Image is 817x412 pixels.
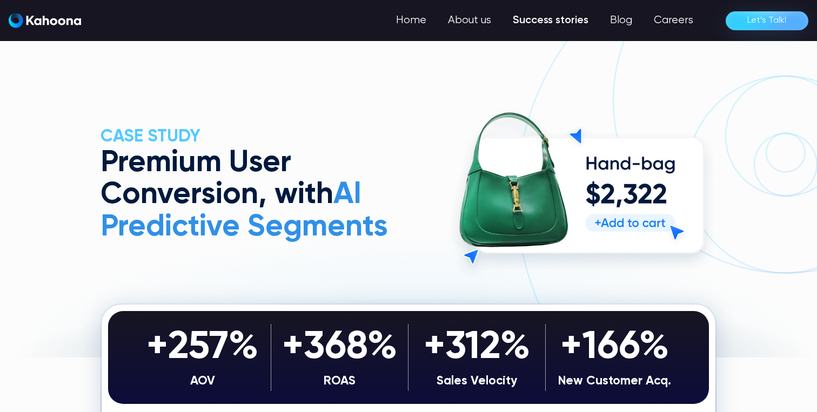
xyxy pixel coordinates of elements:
[551,372,678,391] div: New Customer Acq.
[414,324,540,372] div: +312%
[385,10,437,31] a: Home
[101,180,388,242] span: AI Predictive Segments
[139,372,265,391] div: AOV
[139,324,265,372] div: +257%
[726,11,808,30] a: Let’s Talk!
[599,10,643,31] a: Blog
[101,126,399,147] h2: CASE Study
[747,12,787,29] div: Let’s Talk!
[643,10,704,31] a: Careers
[502,10,599,31] a: Success stories
[101,147,399,244] h1: Premium User Conversion, with
[9,13,81,29] a: home
[414,372,540,391] div: Sales Velocity
[551,324,678,372] div: +166%
[437,10,502,31] a: About us
[277,324,403,372] div: +368%
[9,13,81,28] img: Kahoona logo white
[277,372,403,391] div: ROAS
